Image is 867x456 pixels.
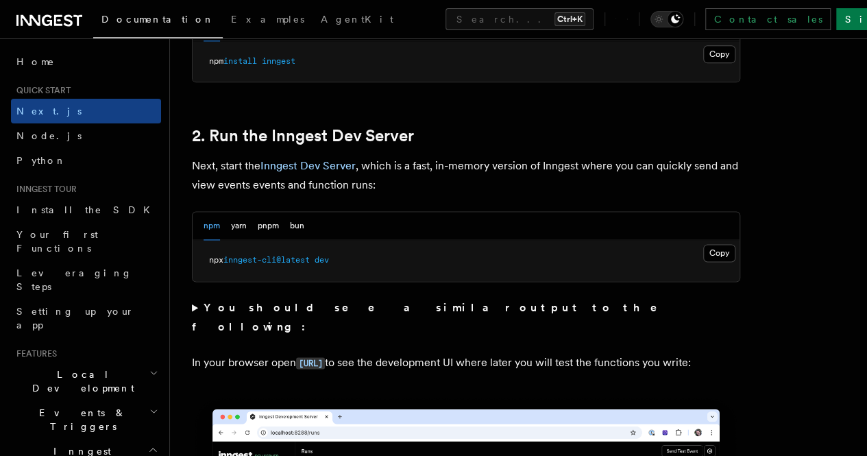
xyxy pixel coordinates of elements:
[209,56,223,66] span: npm
[321,14,393,25] span: AgentKit
[554,12,585,26] kbd: Ctrl+K
[16,106,82,117] span: Next.js
[231,14,304,25] span: Examples
[16,155,66,166] span: Python
[11,348,57,359] span: Features
[258,212,279,240] button: pnpm
[11,368,149,395] span: Local Development
[11,406,149,433] span: Events & Triggers
[16,55,55,69] span: Home
[11,85,71,96] span: Quick start
[11,400,161,439] button: Events & Triggers
[11,99,161,123] a: Next.js
[223,4,313,37] a: Examples
[16,306,134,331] span: Setting up your app
[192,298,740,337] summary: You should see a similar output to the following:
[192,353,740,373] p: In your browser open to see the development UI where later you will test the functions you write:
[296,356,325,369] a: [URL]
[93,4,223,38] a: Documentation
[16,130,82,141] span: Node.js
[11,49,161,74] a: Home
[315,255,329,265] span: dev
[11,299,161,337] a: Setting up your app
[260,159,356,172] a: Inngest Dev Server
[11,184,77,195] span: Inngest tour
[223,56,257,66] span: install
[445,8,594,30] button: Search...Ctrl+K
[313,4,402,37] a: AgentKit
[11,362,161,400] button: Local Development
[705,8,831,30] a: Contact sales
[192,301,676,333] strong: You should see a similar output to the following:
[11,148,161,173] a: Python
[11,197,161,222] a: Install the SDK
[192,156,740,195] p: Next, start the , which is a fast, in-memory version of Inngest where you can quickly send and vi...
[101,14,215,25] span: Documentation
[16,204,158,215] span: Install the SDK
[192,126,414,145] a: 2. Run the Inngest Dev Server
[209,255,223,265] span: npx
[703,45,735,63] button: Copy
[231,212,247,240] button: yarn
[16,267,132,292] span: Leveraging Steps
[16,229,98,254] span: Your first Functions
[296,357,325,369] code: [URL]
[11,261,161,299] a: Leveraging Steps
[11,222,161,261] a: Your first Functions
[11,123,161,148] a: Node.js
[650,11,683,27] button: Toggle dark mode
[290,212,304,240] button: bun
[204,212,220,240] button: npm
[703,244,735,262] button: Copy
[262,56,295,66] span: inngest
[223,255,310,265] span: inngest-cli@latest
